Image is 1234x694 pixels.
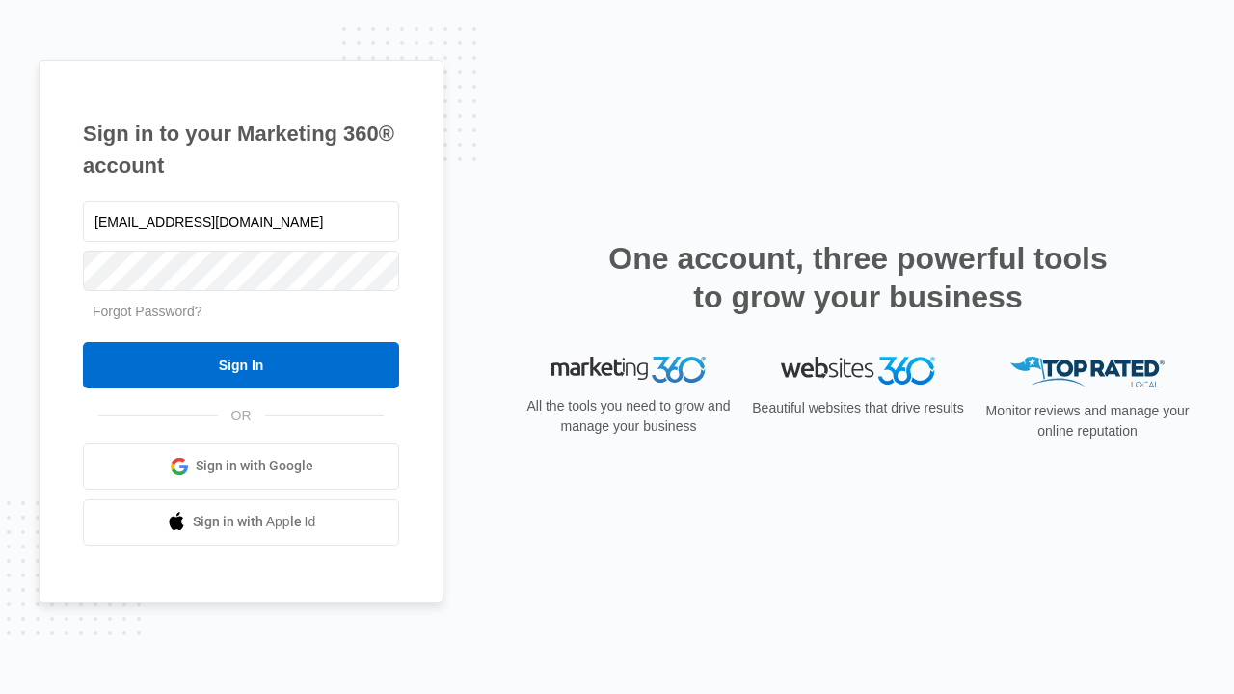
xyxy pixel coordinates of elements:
[521,396,737,437] p: All the tools you need to grow and manage your business
[83,342,399,388] input: Sign In
[83,499,399,546] a: Sign in with Apple Id
[83,443,399,490] a: Sign in with Google
[781,357,935,385] img: Websites 360
[218,406,265,426] span: OR
[193,512,316,532] span: Sign in with Apple Id
[196,456,313,476] span: Sign in with Google
[1010,357,1165,388] img: Top Rated Local
[551,357,706,384] img: Marketing 360
[979,401,1195,441] p: Monitor reviews and manage your online reputation
[93,304,202,319] a: Forgot Password?
[83,118,399,181] h1: Sign in to your Marketing 360® account
[750,398,966,418] p: Beautiful websites that drive results
[603,239,1113,316] h2: One account, three powerful tools to grow your business
[83,201,399,242] input: Email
